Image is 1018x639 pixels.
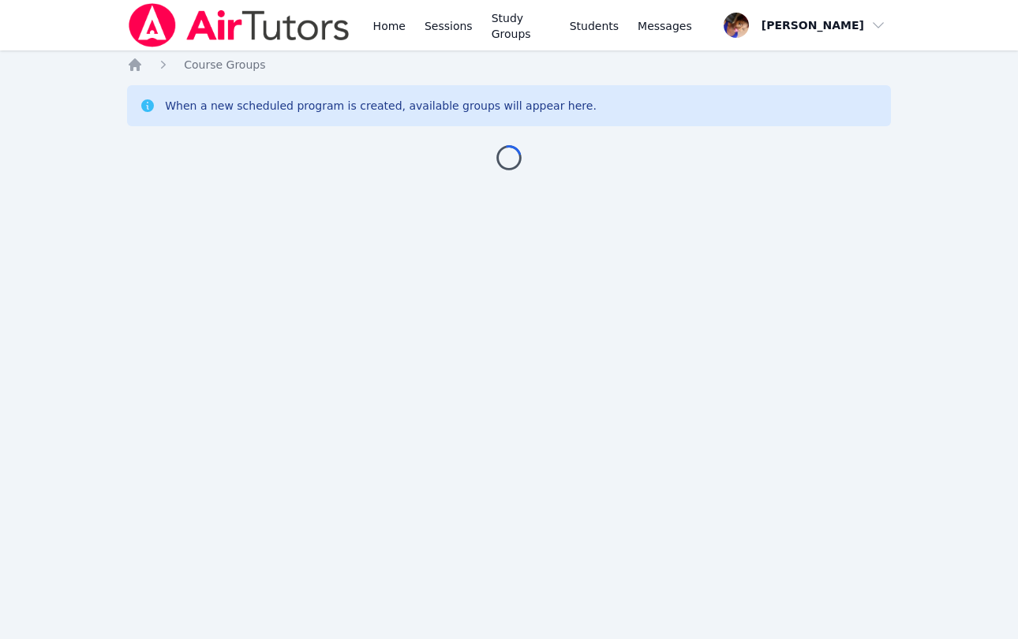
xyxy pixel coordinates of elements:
div: When a new scheduled program is created, available groups will appear here. [165,98,597,114]
a: Course Groups [184,57,265,73]
span: Course Groups [184,58,265,71]
span: Messages [638,18,692,34]
nav: Breadcrumb [127,57,891,73]
img: Air Tutors [127,3,350,47]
